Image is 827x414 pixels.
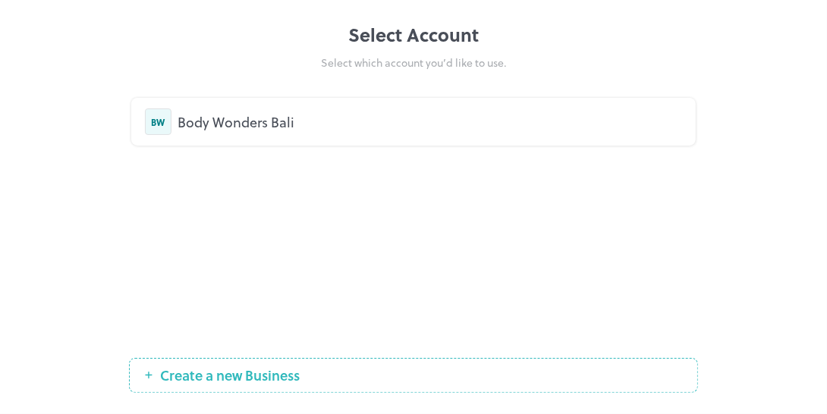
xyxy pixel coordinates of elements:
[153,368,307,383] span: Create a new Business
[178,111,682,132] div: Body Wonders Bali
[129,21,698,49] div: Select Account
[129,358,698,393] button: Create a new Business
[145,108,171,135] div: BW
[129,55,698,71] div: Select which account you’d like to use.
